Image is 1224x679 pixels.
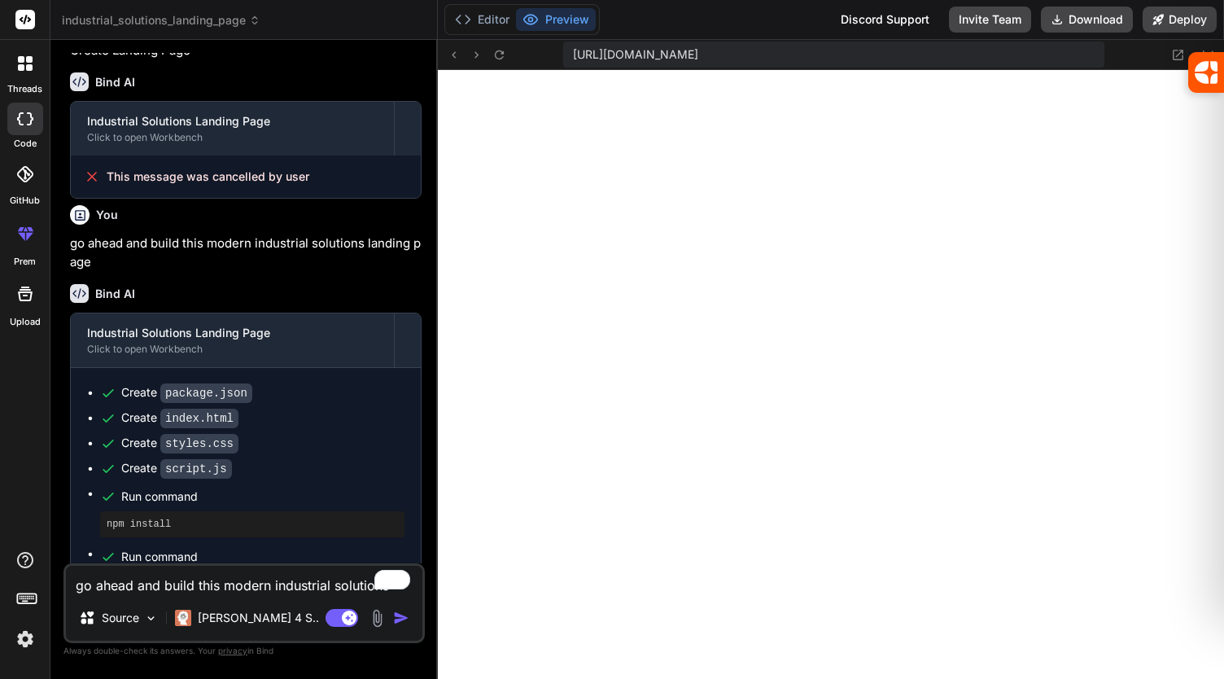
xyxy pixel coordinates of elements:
code: styles.css [160,434,238,453]
button: Download [1041,7,1133,33]
div: Click to open Workbench [87,343,378,356]
code: package.json [160,383,252,403]
pre: npm install [107,518,398,531]
div: Discord Support [831,7,939,33]
p: Always double-check its answers. Your in Bind [63,643,425,659]
img: settings [11,625,39,653]
h6: Bind AI [95,74,135,90]
img: Claude 4 Sonnet [175,610,191,626]
div: Create [121,435,238,452]
p: go ahead and build this modern industrial solutions landing page [70,234,422,271]
iframe: Preview [438,70,1224,679]
button: Editor [448,8,516,31]
span: [URL][DOMAIN_NAME] [573,46,698,63]
div: Create [121,460,232,477]
div: Industrial Solutions Landing Page [87,113,378,129]
label: GitHub [10,194,40,208]
code: script.js [160,459,232,479]
h6: You [96,207,118,223]
button: Deploy [1143,7,1217,33]
div: Create [121,410,238,427]
label: Upload [10,315,41,329]
span: industrial_solutions_landing_page [62,12,260,28]
button: Preview [516,8,596,31]
p: [PERSON_NAME] 4 S.. [198,610,319,626]
textarea: To enrich screen reader interactions, please activate Accessibility in Grammarly extension settings [66,566,422,595]
span: privacy [218,646,247,655]
button: Industrial Solutions Landing PageClick to open Workbench [71,313,394,367]
button: Industrial Solutions Landing PageClick to open Workbench [71,102,394,156]
p: Source [102,610,139,626]
span: Run command [121,549,404,565]
div: Click to open Workbench [87,131,378,144]
span: Run command [121,488,404,505]
label: threads [7,82,42,96]
code: index.html [160,409,238,428]
button: Invite Team [949,7,1031,33]
div: Create [121,384,252,401]
img: attachment [368,609,387,628]
img: Pick Models [144,611,158,625]
h6: Bind AI [95,286,135,302]
label: prem [14,255,36,269]
span: This message was cancelled by user [107,169,309,185]
div: Industrial Solutions Landing Page [87,325,378,341]
label: code [14,137,37,151]
img: icon [393,610,409,626]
